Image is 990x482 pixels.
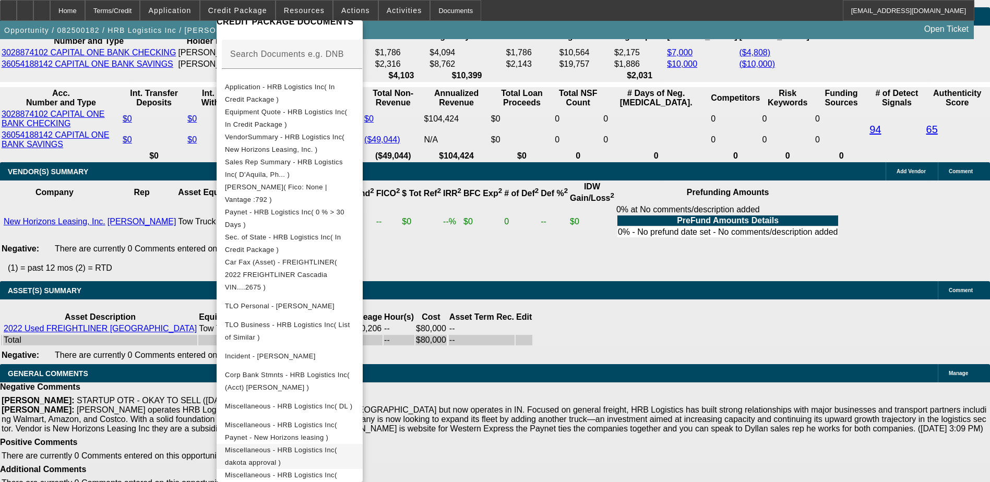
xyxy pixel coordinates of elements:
[225,402,352,410] span: Miscellaneous - HRB Logistics Inc( DL )
[217,131,363,156] button: VendorSummary - HRB Logistics Inc( New Horizons Leasing, Inc. )
[225,133,344,153] span: VendorSummary - HRB Logistics Inc( New Horizons Leasing, Inc. )
[217,181,363,206] button: Transunion - Singh, Baljeet( Fico: None | Vantage :792 )
[225,108,347,128] span: Equipment Quote - HRB Logistics Inc( In Credit Package )
[225,183,327,203] span: [PERSON_NAME]( Fico: None | Vantage :792 )
[217,444,363,469] button: Miscellaneous - HRB Logistics Inc( dakota approval )
[225,321,350,341] span: TLO Business - HRB Logistics Inc( List of Similar )
[217,206,363,231] button: Paynet - HRB Logistics Inc( 0 % > 30 Days )
[225,158,343,178] span: Sales Rep Summary - HRB Logistics Inc( D'Aquila, Ph... )
[217,369,363,394] button: Corp Bank Stmnts - HRB Logistics Inc( (Acct) Baljeet Singh )
[225,302,335,310] span: TLO Personal - [PERSON_NAME]
[217,394,363,419] button: Miscellaneous - HRB Logistics Inc( DL )
[217,156,363,181] button: Sales Rep Summary - HRB Logistics Inc( D'Aquila, Ph... )
[217,106,363,131] button: Equipment Quote - HRB Logistics Inc( In Credit Package )
[217,81,363,106] button: Application - HRB Logistics Inc( In Credit Package )
[225,371,350,391] span: Corp Bank Stmnts - HRB Logistics Inc( (Acct) [PERSON_NAME] )
[225,258,337,291] span: Car Fax (Asset) - FREIGHTLINER( 2022 FREIGHTLINER Cascadia VIN....2675 )
[217,319,363,344] button: TLO Business - HRB Logistics Inc( List of Similar )
[217,256,363,294] button: Car Fax (Asset) - FREIGHTLINER( 2022 FREIGHTLINER Cascadia VIN....2675 )
[225,233,341,254] span: Sec. of State - HRB Logistics Inc( In Credit Package )
[217,344,363,369] button: Incident - Singh, Baljeet
[217,16,363,28] h4: CREDIT PACKAGE DOCUMENTS
[230,50,344,58] mat-label: Search Documents e.g. DNB
[225,421,337,441] span: Miscellaneous - HRB Logistics Inc( Paynet - New Horizons leasing )
[217,419,363,444] button: Miscellaneous - HRB Logistics Inc( Paynet - New Horizons leasing )
[225,83,335,103] span: Application - HRB Logistics Inc( In Credit Package )
[217,294,363,319] button: TLO Personal - Singh, Baljeet
[225,208,344,228] span: Paynet - HRB Logistics Inc( 0 % > 30 Days )
[225,352,316,360] span: Incident - [PERSON_NAME]
[217,231,363,256] button: Sec. of State - HRB Logistics Inc( In Credit Package )
[225,446,337,466] span: Miscellaneous - HRB Logistics Inc( dakota approval )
